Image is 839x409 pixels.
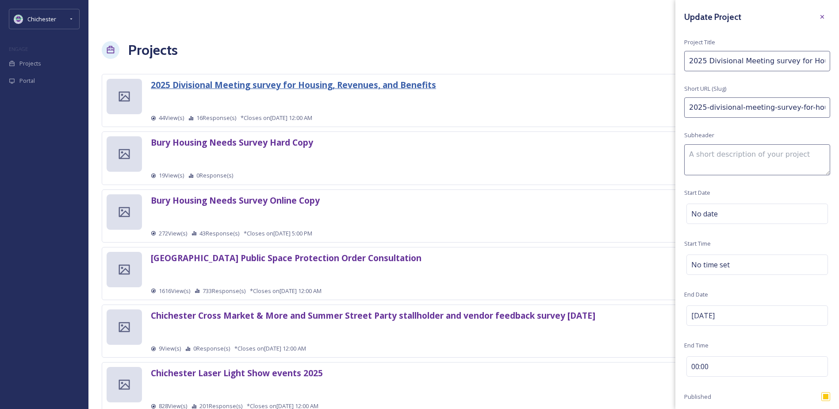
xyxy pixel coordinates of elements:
span: Portal [19,77,35,85]
span: 9 View(s) [159,344,181,353]
strong: Bury Housing Needs Survey Online Copy [151,194,320,206]
span: Published [684,393,711,401]
span: End Date [684,290,708,299]
span: No date [691,208,718,219]
span: 43 Response(s) [199,229,239,238]
a: Chichester Cross Market & More and Summer Street Party stallholder and vendor feedback survey [DATE] [151,312,595,320]
strong: Chichester Laser Light Show events 2025 [151,367,323,379]
span: 16 Response(s) [196,114,236,122]
span: 00:00 [691,361,709,372]
span: 0 Response(s) [196,171,233,180]
input: my-consultation [684,97,830,118]
a: Bury Housing Needs Survey Online Copy [151,197,320,205]
span: *Closes on [DATE] 12:00 AM [250,287,322,295]
strong: Chichester Cross Market & More and Summer Street Party stallholder and vendor feedback survey [DATE] [151,309,595,321]
strong: 2025 Divisional Meeting survey for Housing, Revenues, and Benefits [151,79,436,91]
a: Bury Housing Needs Survey Hard Copy [151,139,313,147]
span: Projects [19,59,41,68]
a: Projects [128,39,178,61]
span: *Closes on [DATE] 12:00 AM [234,344,306,353]
span: Start Time [684,239,711,248]
img: Logo_of_Chichester_District_Council.png [14,15,23,23]
input: My Consultation [684,51,830,71]
span: [DATE] [691,310,715,321]
span: *Closes on [DATE] 12:00 AM [241,114,312,122]
a: Chichester Laser Light Show events 2025 [151,370,323,378]
span: 0 Response(s) [193,344,230,353]
h3: Update Project [684,11,741,23]
a: [GEOGRAPHIC_DATA] Public Space Protection Order Consultation [151,255,421,263]
span: 19 View(s) [159,171,184,180]
span: Subheader [684,131,714,139]
strong: [GEOGRAPHIC_DATA] Public Space Protection Order Consultation [151,252,421,264]
a: 2025 Divisional Meeting survey for Housing, Revenues, and Benefits [151,81,436,90]
span: ENGAGE [9,46,28,52]
span: 1616 View(s) [159,287,190,295]
strong: Bury Housing Needs Survey Hard Copy [151,136,313,148]
span: 272 View(s) [159,229,187,238]
span: 44 View(s) [159,114,184,122]
span: No time set [691,259,730,270]
span: End Time [684,341,709,350]
span: Chichester [27,15,56,23]
span: *Closes on [DATE] 5:00 PM [244,229,312,238]
span: Short URL (Slug) [684,85,726,93]
span: Start Date [684,189,710,197]
span: Project Title [684,38,715,46]
span: 733 Response(s) [203,287,245,295]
